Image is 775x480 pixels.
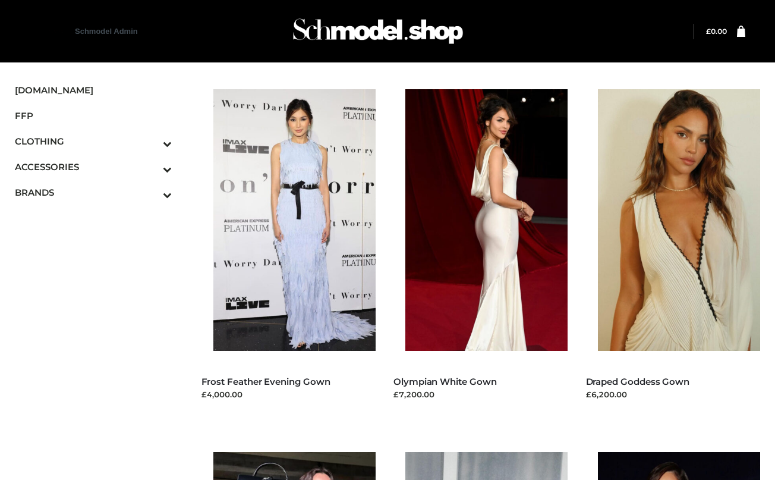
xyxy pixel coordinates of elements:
a: Draped Goddess Gown [586,376,690,387]
a: FFP [15,103,172,128]
a: [DOMAIN_NAME] [15,77,172,103]
a: CLOTHINGToggle Submenu [15,128,172,154]
span: [DOMAIN_NAME] [15,83,172,97]
img: Schmodel Admin 964 [289,8,467,55]
button: Toggle Submenu [130,128,172,154]
span: BRANDS [15,186,172,199]
a: BRANDSToggle Submenu [15,180,172,205]
a: Olympian White Gown [393,376,497,387]
span: FFP [15,109,172,123]
div: £7,200.00 [393,388,568,400]
div: £6,200.00 [586,388,760,400]
a: Frost Feather Evening Gown [201,376,330,387]
button: Toggle Submenu [130,180,172,205]
span: CLOTHING [15,134,172,148]
a: ACCESSORIESToggle Submenu [15,154,172,180]
span: £ [706,27,711,36]
div: £4,000.00 [201,388,376,400]
a: £0.00 [706,27,727,36]
button: Toggle Submenu [130,154,172,180]
bdi: 0.00 [706,27,727,36]
span: ACCESSORIES [15,160,172,174]
a: Schmodel Admin 964 [75,27,138,57]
